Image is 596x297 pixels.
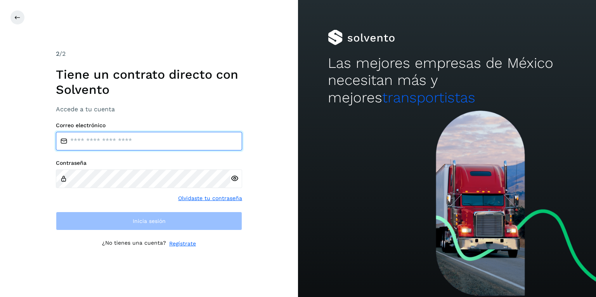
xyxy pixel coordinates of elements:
[56,212,242,230] button: Inicia sesión
[102,240,166,248] p: ¿No tienes una cuenta?
[133,218,166,224] span: Inicia sesión
[56,122,242,129] label: Correo electrónico
[56,105,242,113] h3: Accede a tu cuenta
[56,67,242,97] h1: Tiene un contrato directo con Solvento
[56,160,242,166] label: Contraseña
[169,240,196,248] a: Regístrate
[328,55,566,106] h2: Las mejores empresas de México necesitan más y mejores
[56,50,59,57] span: 2
[56,49,242,59] div: /2
[382,89,475,106] span: transportistas
[178,194,242,202] a: Olvidaste tu contraseña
